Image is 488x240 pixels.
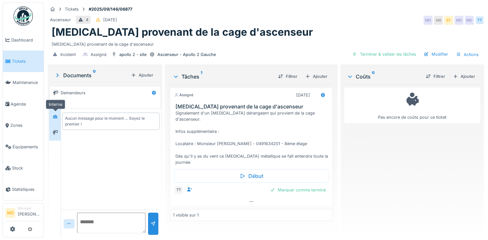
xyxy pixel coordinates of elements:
span: Zones [10,122,41,128]
div: Incident [60,51,76,58]
span: Stock [12,165,41,171]
div: MD [423,16,433,25]
div: Début [174,169,328,183]
a: Tickets [3,51,44,72]
div: Tâches [173,73,273,80]
span: Dashboard [11,37,41,43]
div: Aucun message pour le moment … Soyez le premier ! [65,115,157,127]
div: [DATE] [296,92,310,98]
div: EF [57,98,66,107]
div: Terminer & valider les tâches [350,50,419,59]
div: Tickets [65,6,79,12]
a: Agenda [3,93,44,115]
a: Statistiques [3,179,44,200]
div: Ajouter [450,72,478,81]
a: Équipements [3,136,44,157]
img: Badge_color-CXgf-gQk.svg [14,6,33,26]
a: Maintenance [3,72,44,93]
div: Filtrer [423,72,448,81]
div: EF [444,16,453,25]
div: Documents [54,71,128,79]
li: [PERSON_NAME] [18,206,41,220]
div: MD [465,16,474,25]
div: Signalement d'un [MEDICAL_DATA] dérangeant qui provient de la cage d'ascenseur. Infos supplémenta... [175,110,330,166]
div: Ascenseur [50,17,71,23]
div: apollo 2 - site [119,51,146,58]
div: Actions [453,50,482,59]
div: 4 [86,17,88,23]
div: Interne [46,100,65,109]
a: Dashboard [3,29,44,51]
a: MD Manager[PERSON_NAME] [5,206,41,221]
sup: 1 [201,73,202,80]
div: Demandeurs [61,90,85,96]
div: MB [434,16,443,25]
a: Stock [3,157,44,179]
div: Pas encore de coûts pour ce ticket [348,90,476,120]
strong: #2025/09/146/06877 [86,6,135,12]
h3: [MEDICAL_DATA] provenant de la cage d'ascenseur [175,104,330,110]
div: Coûts [347,73,421,80]
div: TT [475,16,484,25]
div: TT [174,185,183,194]
h1: [MEDICAL_DATA] provenant de la cage d'ascenseur [52,26,313,38]
div: MD [454,16,463,25]
div: Assigné [91,51,106,58]
div: Filtrer [275,72,300,81]
div: Assigné [174,92,194,98]
div: Ascenseur - Apollo 2 Gauche [157,51,216,58]
div: 1 visible sur 1 [173,212,199,218]
span: Statistiques [12,186,41,192]
div: Marquer comme terminé [267,186,328,194]
span: Tickets [12,58,41,64]
span: Agenda [11,101,41,107]
div: [MEDICAL_DATA] provenant de la cage d'ascenseur [52,39,480,47]
sup: 0 [93,71,96,79]
div: Modifier [421,50,451,59]
div: Ajouter [303,72,330,81]
div: Manager [18,206,41,211]
div: Ajouter [128,71,156,79]
div: [DATE] [103,17,117,23]
a: Zones [3,115,44,136]
div: MD [51,98,60,107]
li: MD [5,208,15,218]
sup: 0 [372,73,375,80]
span: Équipements [13,144,41,150]
span: Maintenance [13,79,41,86]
